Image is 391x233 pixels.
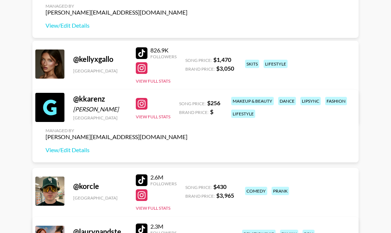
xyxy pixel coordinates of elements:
[272,187,289,195] div: prank
[213,56,231,63] strong: $ 1,470
[207,99,220,106] strong: $ 256
[264,60,288,68] div: lifestyle
[185,66,215,72] span: Brand Price:
[46,146,187,154] a: View/Edit Details
[185,185,212,190] span: Song Price:
[179,110,209,115] span: Brand Price:
[179,101,206,106] span: Song Price:
[46,133,187,141] div: [PERSON_NAME][EMAIL_ADDRESS][DOMAIN_NAME]
[150,181,177,186] div: Followers
[300,97,321,105] div: lipsync
[185,193,215,199] span: Brand Price:
[46,128,187,133] div: Managed By
[245,60,259,68] div: skits
[150,223,177,230] div: 2.3M
[136,78,170,84] button: View Full Stats
[278,97,296,105] div: dance
[216,65,234,72] strong: $ 3,050
[73,195,127,201] div: [GEOGRAPHIC_DATA]
[213,183,226,190] strong: $ 430
[73,68,127,74] div: [GEOGRAPHIC_DATA]
[73,182,127,191] div: @ korcle
[73,94,127,103] div: @ kkarenz
[46,22,187,29] a: View/Edit Details
[150,54,177,59] div: Followers
[231,97,274,105] div: makeup & beauty
[231,110,255,118] div: lifestyle
[73,55,127,64] div: @ kellyxgallo
[46,9,187,16] div: [PERSON_NAME][EMAIL_ADDRESS][DOMAIN_NAME]
[210,108,213,115] strong: $
[136,205,170,211] button: View Full Stats
[73,115,127,121] div: [GEOGRAPHIC_DATA]
[46,3,187,9] div: Managed By
[325,97,347,105] div: fashion
[136,114,170,119] button: View Full Stats
[150,174,177,181] div: 2.6M
[185,58,212,63] span: Song Price:
[216,192,234,199] strong: $ 3,965
[73,106,127,113] div: [PERSON_NAME]
[150,47,177,54] div: 826.9K
[245,187,267,195] div: comedy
